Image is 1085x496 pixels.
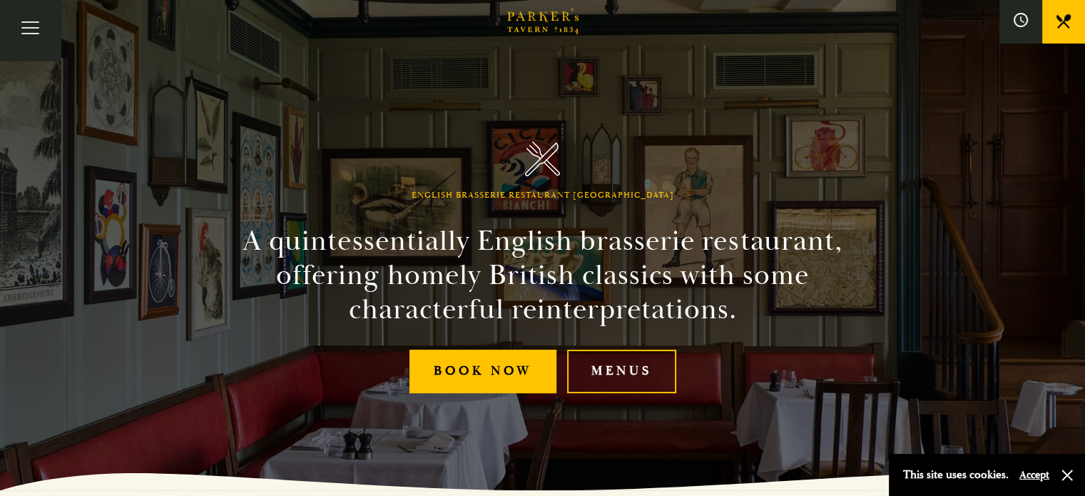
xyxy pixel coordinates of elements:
a: Book Now [409,350,556,393]
h1: English Brasserie Restaurant [GEOGRAPHIC_DATA] [412,191,674,201]
p: This site uses cookies. [903,465,1009,485]
button: Accept [1019,468,1049,482]
a: Menus [567,350,676,393]
button: Close and accept [1060,468,1074,482]
h2: A quintessentially English brasserie restaurant, offering homely British classics with some chara... [218,224,868,327]
img: Parker's Tavern Brasserie Cambridge [525,141,560,176]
